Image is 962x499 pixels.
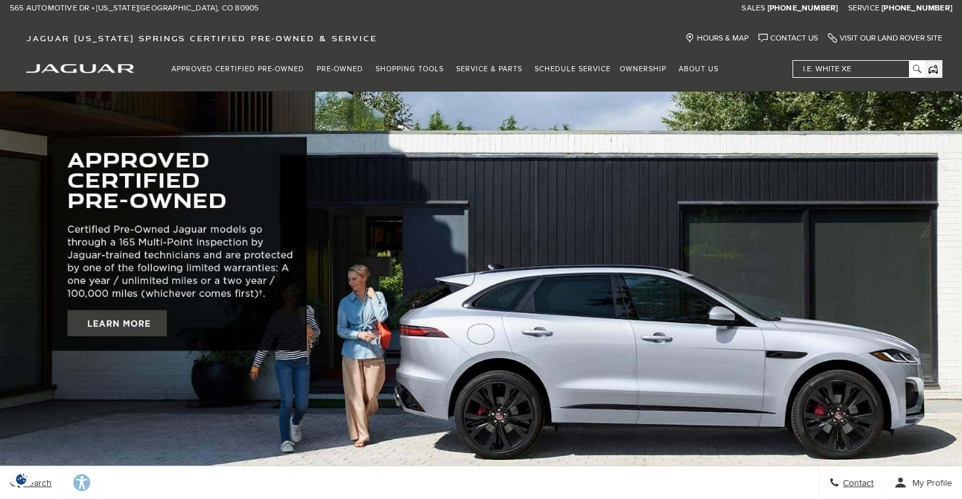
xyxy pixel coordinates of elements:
a: Ownership [615,58,674,80]
a: Shopping Tools [371,58,452,80]
span: Sales [741,3,765,13]
a: Approved Certified Pre-Owned [167,58,312,80]
span: My Profile [907,477,952,489]
a: [PHONE_NUMBER] [882,3,952,14]
a: [PHONE_NUMBER] [768,3,838,14]
a: Visit Our Land Rover Site [828,33,942,43]
a: About Us [674,58,726,80]
span: Service [848,3,880,13]
a: Jaguar [US_STATE] Springs Certified Pre-Owned & Service [20,33,383,43]
img: Jaguar [26,64,134,73]
section: Click to Open Cookie Consent Modal [7,472,37,486]
span: Jaguar [US_STATE] Springs Certified Pre-Owned & Service [26,33,377,43]
span: Contact [840,477,874,489]
input: i.e. White XE [793,61,924,77]
a: Pre-Owned [312,58,371,80]
button: Open user profile menu [884,466,962,499]
a: jaguar [26,62,134,73]
a: 565 Automotive Dr • [US_STATE][GEOGRAPHIC_DATA], CO 80905 [10,3,258,14]
img: Opt-Out Icon [7,472,37,486]
a: Service & Parts [452,58,530,80]
a: Contact Us [758,33,818,43]
a: Schedule Service [530,58,615,80]
a: Hours & Map [685,33,749,43]
nav: Main Navigation [167,58,726,80]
